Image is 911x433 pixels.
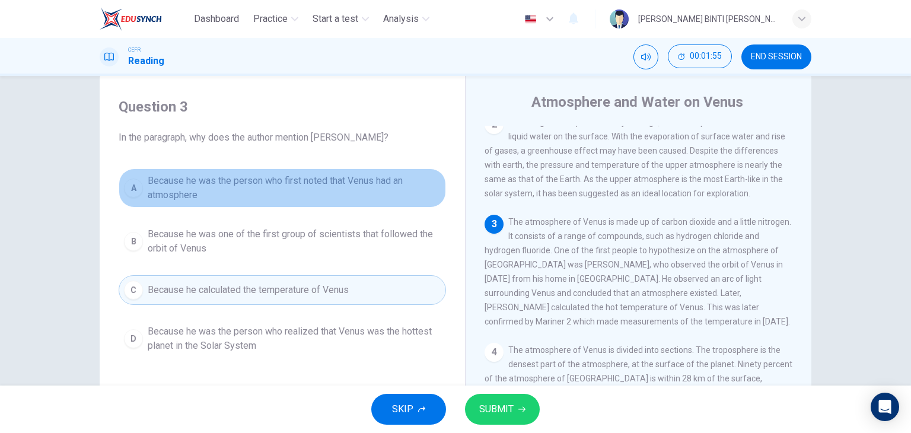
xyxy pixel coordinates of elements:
span: In the paragraph, why does the author mention [PERSON_NAME]? [119,130,446,145]
span: Analysis [383,12,419,26]
span: END SESSION [751,52,802,62]
span: SKIP [392,401,413,418]
button: ABecause he was the person who first noted that Venus had an atmosphere [119,168,446,208]
img: EduSynch logo [100,7,162,31]
button: SUBMIT [465,394,540,425]
span: 00:01:55 [690,52,722,61]
img: en [523,15,538,24]
span: Dashboard [194,12,239,26]
h1: Reading [128,54,164,68]
div: Hide [668,44,732,69]
button: SKIP [371,394,446,425]
button: DBecause he was the person who realized that Venus was the hottest planet in the Solar System [119,319,446,358]
div: 3 [485,215,504,234]
button: BBecause he was one of the first group of scientists that followed the orbit of Venus [119,222,446,261]
h4: Question 3 [119,97,446,116]
button: 00:01:55 [668,44,732,68]
span: Because he calculated the temperature of Venus [148,283,349,297]
button: Practice [249,8,303,30]
div: 4 [485,343,504,362]
button: END SESSION [741,44,811,69]
button: Dashboard [189,8,244,30]
button: CBecause he calculated the temperature of Venus [119,275,446,305]
div: D [124,329,143,348]
span: Because he was one of the first group of scientists that followed the orbit of Venus [148,227,441,256]
span: Because he was the person who realized that Venus was the hottest planet in the Solar System [148,324,441,353]
button: Start a test [308,8,374,30]
div: Open Intercom Messenger [871,393,899,421]
a: EduSynch logo [100,7,189,31]
div: C [124,281,143,300]
span: The atmosphere of Venus is made up of carbon dioxide and a little nitrogen. It consists of a rang... [485,217,791,326]
img: Profile picture [610,9,629,28]
div: A [124,179,143,198]
span: SUBMIT [479,401,514,418]
span: Start a test [313,12,358,26]
div: Mute [633,44,658,69]
button: Analysis [378,8,434,30]
span: Practice [253,12,288,26]
span: Because he was the person who first noted that Venus had an atmosphere [148,174,441,202]
div: B [124,232,143,251]
div: [PERSON_NAME] BINTI [PERSON_NAME] [638,12,778,26]
h4: Atmosphere and Water on Venus [531,93,743,112]
span: CEFR [128,46,141,54]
